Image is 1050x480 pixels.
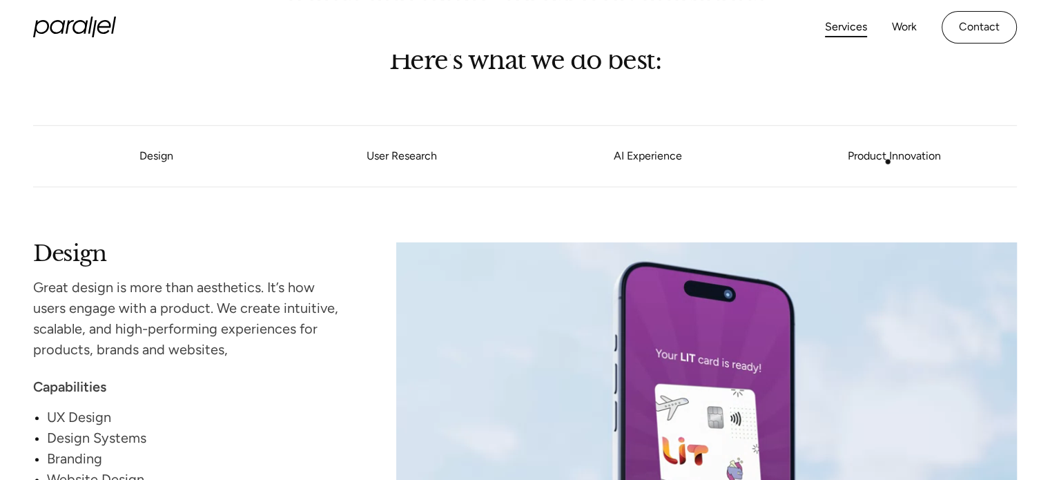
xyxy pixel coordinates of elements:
a: AI Experience [525,153,771,161]
a: Design [139,149,173,162]
div: UX Design [47,407,344,428]
h2: Here’s what we do best: [256,49,795,70]
div: Design Systems [47,428,344,448]
a: Product Innovation [771,153,1017,161]
h2: Design [33,242,344,261]
div: Great design is more than aesthetics. It’s how users engage with a product. We create intuitive, ... [33,277,344,360]
a: Work [892,17,917,37]
a: Services [825,17,867,37]
a: User Research [279,153,525,161]
div: Capabilities [33,376,344,397]
a: Contact [942,11,1017,44]
div: Branding [47,448,344,469]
